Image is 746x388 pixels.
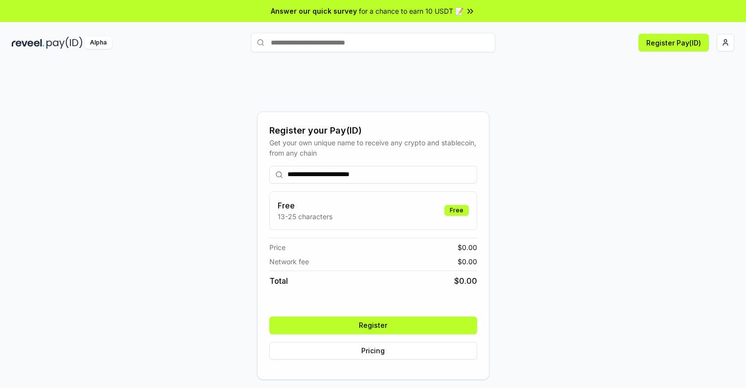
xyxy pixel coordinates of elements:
[269,137,477,158] div: Get your own unique name to receive any crypto and stablecoin, from any chain
[454,275,477,287] span: $ 0.00
[359,6,463,16] span: for a chance to earn 10 USDT 📝
[269,342,477,360] button: Pricing
[278,200,332,211] h3: Free
[271,6,357,16] span: Answer our quick survey
[269,317,477,334] button: Register
[458,242,477,252] span: $ 0.00
[269,242,285,252] span: Price
[85,37,112,49] div: Alpha
[458,256,477,267] span: $ 0.00
[444,205,469,216] div: Free
[269,275,288,287] span: Total
[278,211,332,222] p: 13-25 characters
[46,37,83,49] img: pay_id
[269,256,309,267] span: Network fee
[12,37,44,49] img: reveel_dark
[269,124,477,137] div: Register your Pay(ID)
[638,34,709,51] button: Register Pay(ID)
